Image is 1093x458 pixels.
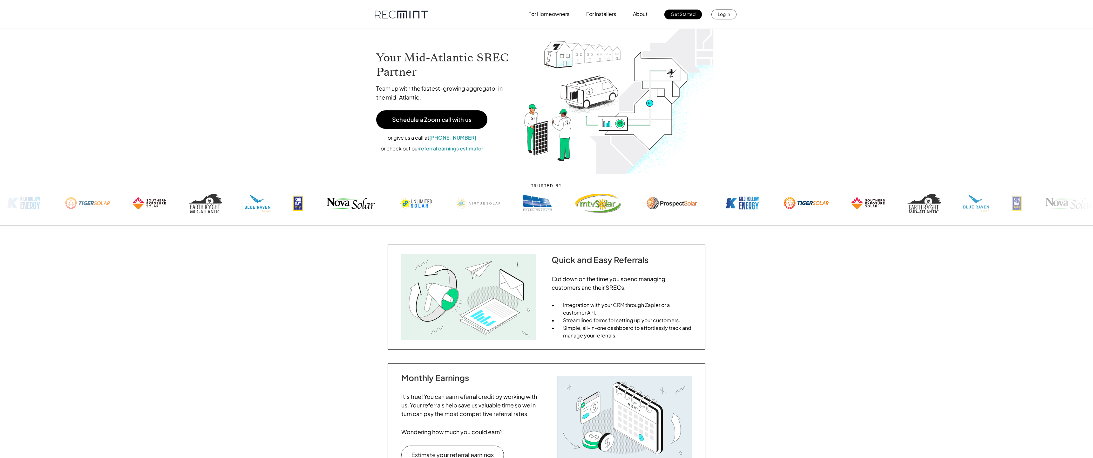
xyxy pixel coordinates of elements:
p: For Installers [586,10,616,18]
p: About [633,10,648,18]
a: referral earnings estimator [419,145,483,152]
h2: Quick and Easy Referrals [552,255,692,265]
h2: Simple, all-in-one dashboard to effortlessly track and manage your referrals. [563,324,692,339]
a: [PHONE_NUMBER] [429,134,476,141]
p: Log In [718,10,730,18]
a: Log In [711,10,737,19]
h2: It’s true! You can earn referral credit by working with us. Your referrals help save us valuable ... [401,392,542,418]
p: or give us a call at [376,134,487,142]
p: Schedule a Zoom call with us [392,117,472,122]
p: Estimate your referral earnings [411,452,494,458]
p: Team up with the fastest-growing aggregator in the mid-Atlantic. [376,84,511,102]
a: Get Started [664,10,702,19]
h1: Your Mid-Atlantic SREC Partner [376,51,511,79]
p: Get Started [671,10,696,18]
h2: Cut down on the time you spend managing customers and their SRECs. [552,274,692,292]
span: or check out our [381,145,419,152]
h2: Streamlined forms for setting up your customers. [563,316,692,324]
p: TRUSTED BY [455,184,638,188]
h2: Monthly Earnings [401,373,542,383]
h2: Integration with your CRM through Zapier or a customer API. [563,301,692,316]
p: Wondering how much you could earn? [401,427,542,436]
a: Schedule a Zoom call with us [376,110,487,129]
p: For Homeowners [528,10,569,18]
